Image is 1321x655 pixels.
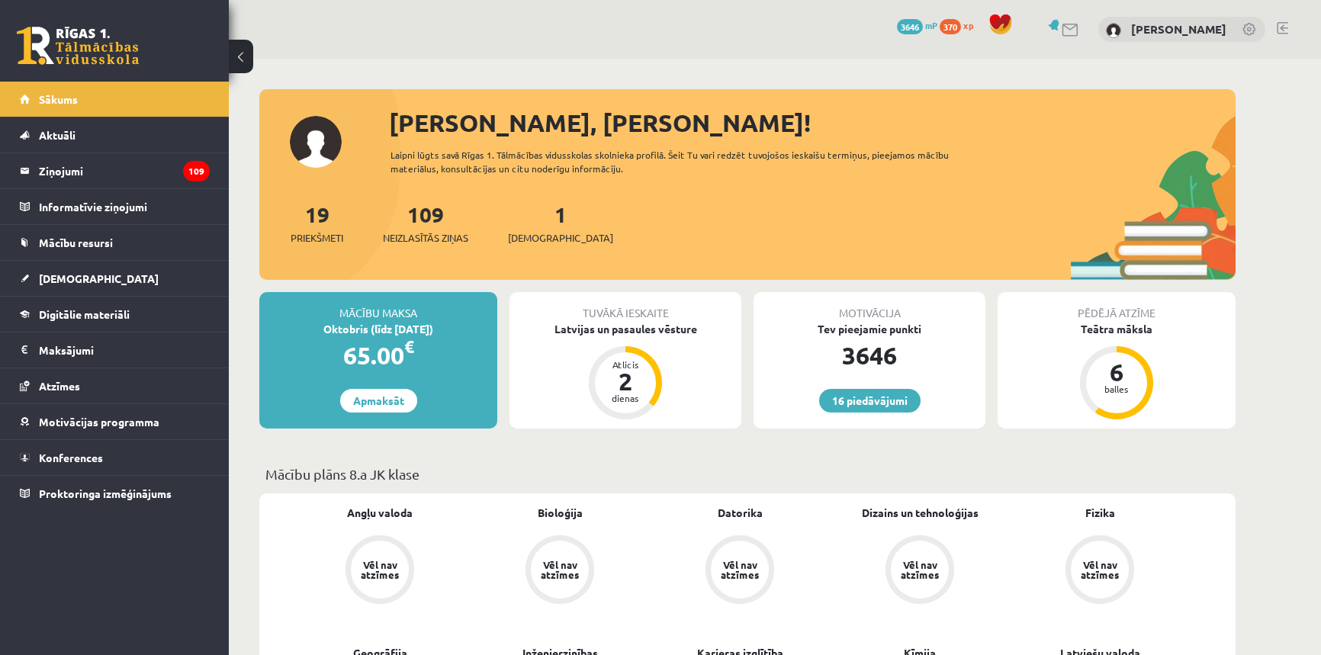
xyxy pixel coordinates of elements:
[830,535,1010,607] a: Vēl nav atzīmes
[39,92,78,106] span: Sākums
[291,201,343,246] a: 19Priekšmeti
[1094,360,1139,384] div: 6
[20,225,210,260] a: Mācību resursi
[259,321,497,337] div: Oktobris (līdz [DATE])
[39,451,103,464] span: Konferences
[508,201,613,246] a: 1[DEMOGRAPHIC_DATA]
[20,189,210,224] a: Informatīvie ziņojumi
[259,292,497,321] div: Mācību maksa
[963,19,973,31] span: xp
[1106,23,1121,38] img: Kārlis Bergs
[39,236,113,249] span: Mācību resursi
[603,360,648,369] div: Atlicis
[650,535,830,607] a: Vēl nav atzīmes
[940,19,981,31] a: 370 xp
[20,82,210,117] a: Sākums
[897,19,923,34] span: 3646
[291,230,343,246] span: Priekšmeti
[265,464,1229,484] p: Mācību plāns 8.a JK klase
[39,307,130,321] span: Digitālie materiāli
[819,389,921,413] a: 16 piedāvājumi
[39,189,210,224] legend: Informatīvie ziņojumi
[358,560,401,580] div: Vēl nav atzīmes
[404,336,414,358] span: €
[509,321,741,422] a: Latvijas un pasaules vēsture Atlicis 2 dienas
[290,535,470,607] a: Vēl nav atzīmes
[39,128,76,142] span: Aktuāli
[383,230,468,246] span: Neizlasītās ziņas
[1131,21,1226,37] a: [PERSON_NAME]
[1078,560,1121,580] div: Vēl nav atzīmes
[538,505,583,521] a: Bioloģija
[20,368,210,403] a: Atzīmes
[509,321,741,337] div: Latvijas un pasaules vēsture
[39,332,210,368] legend: Maksājumi
[39,486,172,500] span: Proktoringa izmēģinājums
[1094,384,1139,393] div: balles
[1010,535,1190,607] a: Vēl nav atzīmes
[754,292,985,321] div: Motivācija
[389,104,1236,141] div: [PERSON_NAME], [PERSON_NAME]!
[20,404,210,439] a: Motivācijas programma
[897,19,937,31] a: 3646 mP
[20,153,210,188] a: Ziņojumi109
[259,337,497,374] div: 65.00
[183,161,210,181] i: 109
[383,201,468,246] a: 109Neizlasītās ziņas
[603,393,648,403] div: dienas
[898,560,941,580] div: Vēl nav atzīmes
[20,261,210,296] a: [DEMOGRAPHIC_DATA]
[39,415,159,429] span: Motivācijas programma
[998,321,1236,422] a: Teātra māksla 6 balles
[17,27,139,65] a: Rīgas 1. Tālmācības vidusskola
[20,440,210,475] a: Konferences
[940,19,961,34] span: 370
[39,271,159,285] span: [DEMOGRAPHIC_DATA]
[1085,505,1115,521] a: Fizika
[470,535,650,607] a: Vēl nav atzīmes
[39,153,210,188] legend: Ziņojumi
[20,117,210,153] a: Aktuāli
[509,292,741,321] div: Tuvākā ieskaite
[340,389,417,413] a: Apmaksāt
[925,19,937,31] span: mP
[718,560,761,580] div: Vēl nav atzīmes
[998,292,1236,321] div: Pēdējā atzīme
[347,505,413,521] a: Angļu valoda
[718,505,763,521] a: Datorika
[20,332,210,368] a: Maksājumi
[603,369,648,393] div: 2
[754,337,985,374] div: 3646
[20,297,210,332] a: Digitālie materiāli
[39,379,80,393] span: Atzīmes
[998,321,1236,337] div: Teātra māksla
[754,321,985,337] div: Tev pieejamie punkti
[538,560,581,580] div: Vēl nav atzīmes
[391,148,976,175] div: Laipni lūgts savā Rīgas 1. Tālmācības vidusskolas skolnieka profilā. Šeit Tu vari redzēt tuvojošo...
[20,476,210,511] a: Proktoringa izmēģinājums
[862,505,979,521] a: Dizains un tehnoloģijas
[508,230,613,246] span: [DEMOGRAPHIC_DATA]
